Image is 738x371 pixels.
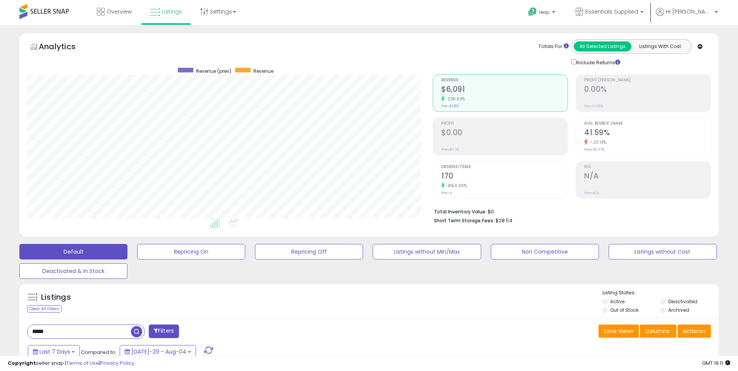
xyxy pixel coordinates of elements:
h2: 41.59% [584,128,710,139]
span: Listings [162,8,182,15]
small: 4150.00% [445,183,467,189]
h5: Listings [41,292,71,303]
span: Revenue [441,78,568,82]
span: Ordered Items [441,165,568,169]
button: Last 7 Days [28,345,80,358]
li: $0 [434,206,705,216]
small: Prev: 52.07% [584,147,604,152]
span: Avg. Buybox Share [584,122,710,126]
span: Help [539,9,550,15]
a: Privacy Policy [100,359,134,367]
button: Repricing Off [255,244,363,259]
button: All Selected Listings [574,41,631,52]
label: Deactivated [668,298,697,305]
div: seller snap | | [8,360,134,367]
span: [DATE]-29 - Aug-04 [131,348,186,356]
label: Archived [668,307,689,313]
button: Non Competitive [491,244,599,259]
small: Prev: N/A [584,191,599,195]
small: Prev: $0.00 [441,147,459,152]
small: 236.53% [445,96,465,102]
h2: $0.00 [441,128,568,139]
h2: N/A [584,172,710,182]
small: Prev: $1,810 [441,104,459,108]
button: Save View [599,325,639,338]
span: $28.54 [495,217,513,224]
span: 2025-08-12 19:11 GMT [702,359,730,367]
label: Out of Stock [610,307,638,313]
span: Revenue (prev) [196,68,231,74]
button: Listings With Cost [631,41,689,52]
button: Columns [640,325,676,338]
button: Deactivated & In Stock [19,263,127,279]
button: [DATE]-29 - Aug-04 [120,345,196,358]
h2: $6,091 [441,85,568,95]
span: Revenue [253,68,274,74]
small: Prev: 4 [441,191,452,195]
h2: 170 [441,172,568,182]
label: Active [610,298,624,305]
div: Totals For [538,43,569,50]
a: Hi [PERSON_NAME] [656,8,718,25]
button: Default [19,244,127,259]
b: Short Term Storage Fees: [434,217,494,224]
a: Help [522,1,563,25]
p: Listing States: [602,289,719,297]
span: Columns [645,327,669,335]
button: Actions [678,325,711,338]
i: Get Help [528,7,537,17]
button: Listings without Min/Max [373,244,481,259]
button: Repricing On [137,244,245,259]
b: Total Inventory Value: [434,208,487,215]
span: Last 7 Days [40,348,70,356]
small: -20.13% [588,139,607,145]
span: Overview [107,8,132,15]
small: Prev: 0.00% [584,104,603,108]
span: Profit [PERSON_NAME] [584,78,710,82]
span: Essentials Supplied [585,8,638,15]
span: Hi [PERSON_NAME] [666,8,712,15]
span: ROI [584,165,710,169]
div: Clear All Filters [27,305,62,313]
button: Listings without Cost [609,244,717,259]
span: Profit [441,122,568,126]
button: Filters [149,325,179,338]
div: Include Returns [566,58,630,67]
h2: 0.00% [584,85,710,95]
strong: Copyright [8,359,36,367]
a: Terms of Use [66,359,99,367]
h5: Analytics [39,41,91,54]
